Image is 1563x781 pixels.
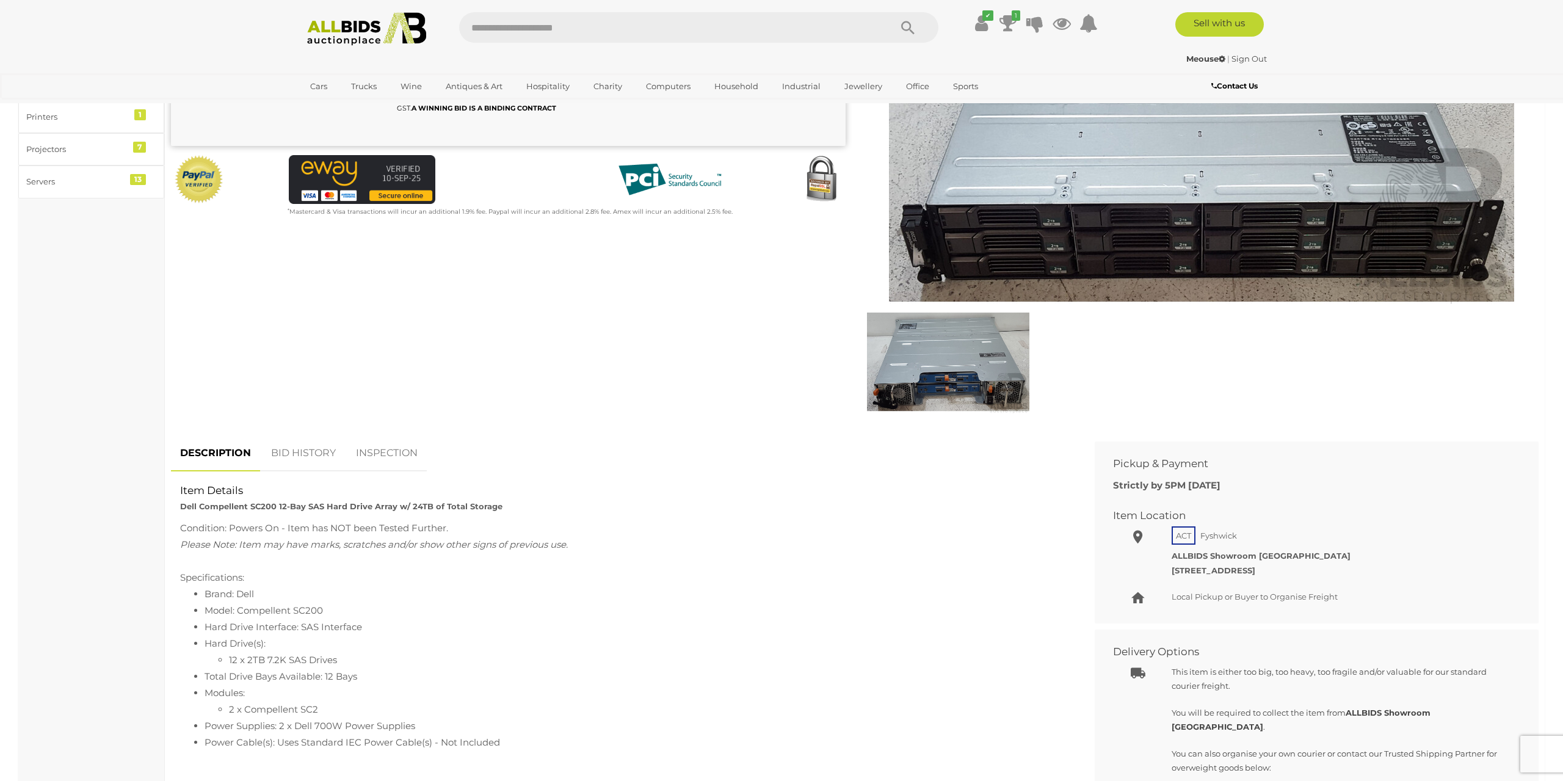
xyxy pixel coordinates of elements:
[1211,79,1261,93] a: Contact Us
[638,76,698,96] a: Computers
[1211,81,1258,90] b: Contact Us
[343,76,385,96] a: Trucks
[1186,54,1225,64] strong: Meouse
[586,76,630,96] a: Charity
[706,76,766,96] a: Household
[18,133,164,165] a: Projectors 7
[1113,510,1502,521] h2: Item Location
[867,310,1029,415] img: Dell Compellent SC200 12-Bay SAS Hard Drive Array w/ 24TB of Total Storage
[609,155,731,204] img: PCI DSS compliant
[26,142,127,156] div: Projectors
[1172,665,1511,694] p: This item is either too big, too heavy, too fragile and/or valuable for our standard courier frei...
[797,155,846,204] img: Secured by Rapid SSL
[180,520,1067,772] div: Specifications:
[171,435,260,471] a: DESCRIPTION
[1175,12,1264,37] a: Sell with us
[898,76,937,96] a: Office
[1227,54,1230,64] span: |
[134,109,146,120] div: 1
[1113,458,1502,470] h2: Pickup & Payment
[205,685,1067,717] li: Modules:
[229,652,1067,668] li: 12 x 2TB 7.2K SAS Drives
[180,501,502,511] strong: Dell Compellent SC200 12-Bay SAS Hard Drive Array w/ 24TB of Total Storage
[836,76,890,96] a: Jewellery
[999,12,1017,34] a: 1
[205,717,1067,734] li: Power Supplies: 2 x Dell 700W Power Supplies
[205,734,1067,750] li: Power Cable(s): Uses Standard IEC Power Cable(s) - Not Included
[180,539,568,550] span: Please Note: Item may have marks, scratches and/or show other signs of previous use.
[1113,479,1220,491] b: Strictly by 5PM [DATE]
[1231,54,1267,64] a: Sign Out
[26,175,127,189] div: Servers
[18,165,164,198] a: Servers 13
[982,10,993,21] i: ✔
[774,76,829,96] a: Industrial
[130,174,146,185] div: 13
[205,619,1067,635] li: Hard Drive Interface: SAS Interface
[1012,10,1020,21] i: 1
[1172,747,1511,776] p: You can also organise your own courier or contact our Trusted Shipping Partner for overweight goo...
[945,76,986,96] a: Sports
[205,586,1067,602] li: Brand: Dell
[288,208,733,216] small: Mastercard & Visa transactions will incur an additional 1.9% fee. Paypal will incur an additional...
[205,602,1067,619] li: Model: Compellent SC200
[133,142,146,153] div: 7
[438,76,510,96] a: Antiques & Art
[205,668,1067,685] li: Total Drive Bays Available: 12 Bays
[205,635,1067,668] li: Hard Drive(s):
[1172,706,1511,735] p: You will be required to collect the item from .
[1172,526,1195,545] span: ACT
[518,76,578,96] a: Hospitality
[302,76,335,96] a: Cars
[300,12,433,46] img: Allbids.com.au
[972,12,990,34] a: ✔
[347,435,427,471] a: INSPECTION
[1113,646,1502,658] h2: Delivery Options
[229,701,1067,717] li: 2 x Compellent SC2
[180,485,1067,496] h2: Item Details
[1197,528,1240,543] span: Fyshwick
[877,12,938,43] button: Search
[1172,565,1255,575] strong: [STREET_ADDRESS]
[26,110,127,124] div: Printers
[397,90,586,112] small: This Item will incur a Buyer's Premium of 22.5% including GST.
[174,155,224,204] img: Official PayPal Seal
[180,520,1067,536] div: Condition: Powers On - Item has NOT been Tested Further.
[412,104,556,112] b: A WINNING BID IS A BINDING CONTRACT
[1172,551,1351,561] strong: ALLBIDS Showroom [GEOGRAPHIC_DATA]
[302,96,405,117] a: [GEOGRAPHIC_DATA]
[1172,592,1338,601] span: Local Pickup or Buyer to Organise Freight
[393,76,430,96] a: Wine
[1186,54,1227,64] a: Meouse
[289,155,435,204] img: eWAY Payment Gateway
[262,435,345,471] a: BID HISTORY
[18,101,164,133] a: Printers 1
